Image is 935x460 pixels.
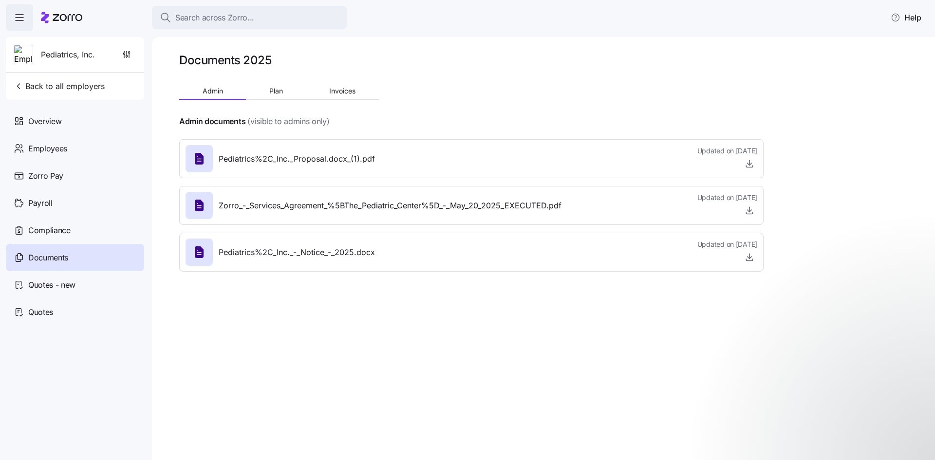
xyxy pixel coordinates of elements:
span: Updated on [DATE] [697,146,757,156]
span: (visible to admins only) [247,115,329,128]
a: Quotes - new [6,271,144,298]
iframe: Intercom notifications message [730,372,925,455]
a: Employees [6,135,144,162]
span: Help [891,12,921,23]
span: Pediatrics%2C_Inc._-_Notice_-_2025.docx [219,246,375,258]
span: Compliance [28,224,71,237]
a: Quotes [6,298,144,326]
span: Admin [203,88,223,94]
a: Payroll [6,189,144,217]
span: Updated on [DATE] [697,239,757,249]
h4: Admin documents [179,116,245,127]
button: Search across Zorro... [152,6,347,29]
a: Overview [6,108,144,135]
a: Compliance [6,217,144,244]
span: Updated on [DATE] [697,193,757,202]
button: Back to all employers [10,76,109,96]
span: Quotes - new [28,279,75,291]
span: Employees [28,143,67,155]
span: Pediatrics, Inc. [41,49,95,61]
span: Zorro_-_Services_Agreement_%5BThe_Pediatric_Center%5D_-_May_20_2025_EXECUTED.pdf [219,200,561,212]
span: Quotes [28,306,53,318]
span: Overview [28,115,61,128]
a: Documents [6,244,144,271]
button: Help [883,8,929,27]
span: Pediatrics%2C_Inc._Proposal.docx_(1).pdf [219,153,375,165]
span: Back to all employers [14,80,105,92]
span: Invoices [329,88,355,94]
span: Zorro Pay [28,170,63,182]
a: Zorro Pay [6,162,144,189]
span: Search across Zorro... [175,12,254,24]
span: Documents [28,252,68,264]
span: Payroll [28,197,53,209]
img: Employer logo [14,45,33,65]
h1: Documents 2025 [179,53,271,68]
span: Plan [269,88,283,94]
